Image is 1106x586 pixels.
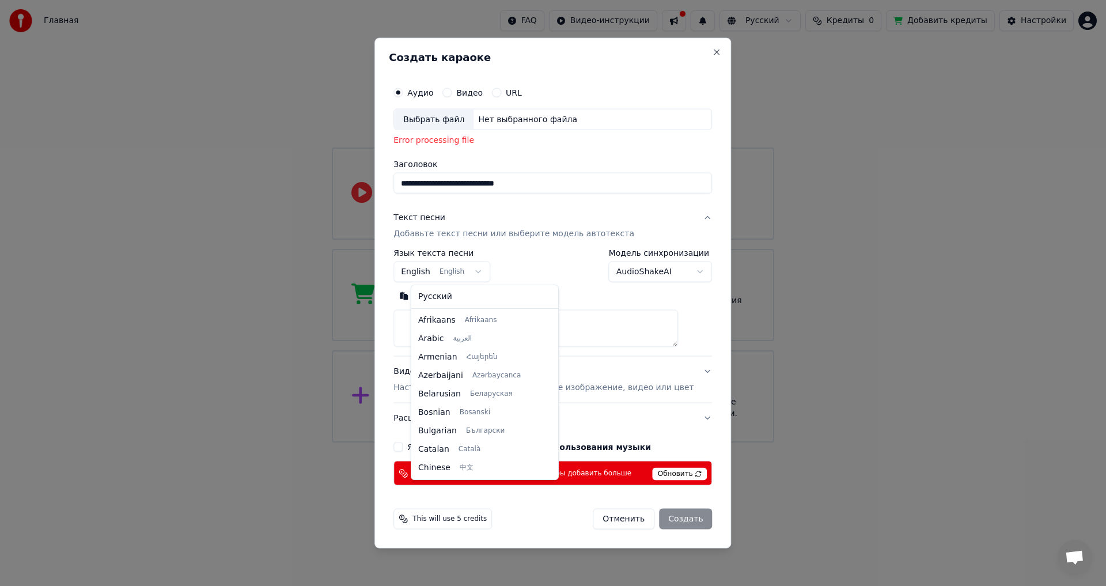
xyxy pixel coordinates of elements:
[418,462,450,474] span: Chinese
[465,316,497,325] span: Afrikaans
[418,315,456,326] span: Afrikaans
[472,371,521,380] span: Azərbaycanca
[460,408,490,417] span: Bosanski
[418,333,444,345] span: Arabic
[418,425,457,437] span: Bulgarian
[459,445,480,454] span: Català
[418,388,461,400] span: Belarusian
[418,407,450,418] span: Bosnian
[470,390,513,399] span: Беларуская
[453,334,472,343] span: العربية
[418,291,452,303] span: Русский
[418,370,463,381] span: Azerbaijani
[467,353,498,362] span: Հայերեն
[460,463,474,472] span: 中文
[418,351,457,363] span: Armenian
[466,426,505,436] span: Български
[418,444,449,455] span: Catalan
